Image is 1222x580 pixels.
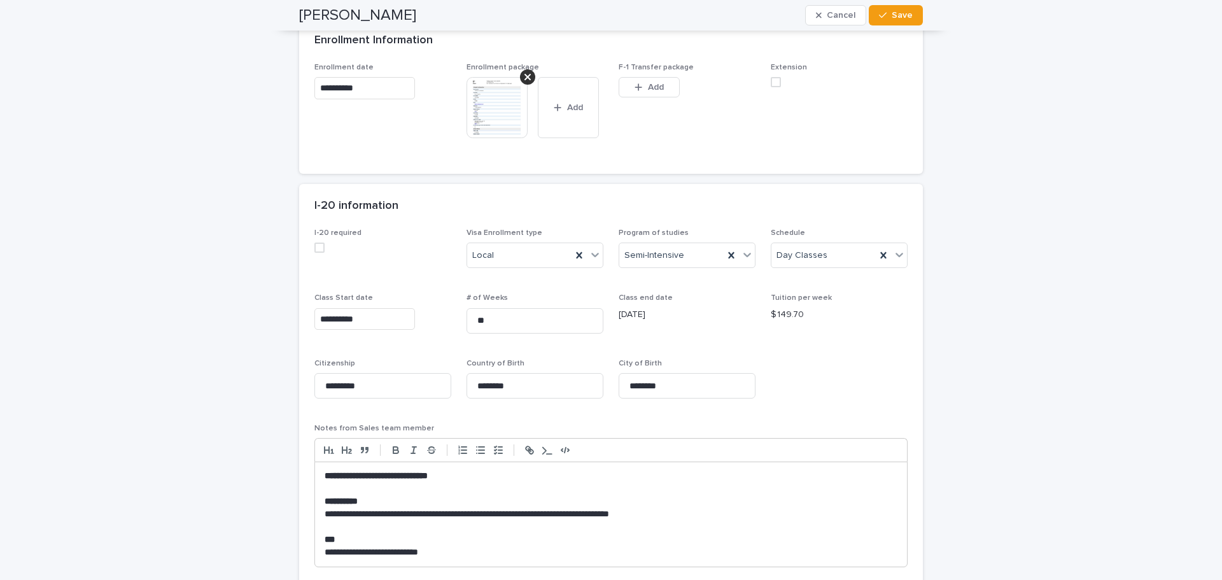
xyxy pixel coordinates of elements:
[892,11,913,20] span: Save
[869,5,923,25] button: Save
[619,229,689,237] span: Program of studies
[771,64,807,71] span: Extension
[467,64,539,71] span: Enrollment package
[805,5,866,25] button: Cancel
[467,360,524,367] span: Country of Birth
[771,308,908,322] p: $ 149.70
[619,64,694,71] span: F-1 Transfer package
[776,249,827,262] span: Day Classes
[314,360,355,367] span: Citizenship
[619,294,673,302] span: Class end date
[827,11,855,20] span: Cancel
[771,294,832,302] span: Tuition per week
[624,249,684,262] span: Semi-Intensive
[314,64,374,71] span: Enrollment date
[299,6,416,25] h2: [PERSON_NAME]
[619,360,662,367] span: City of Birth
[619,308,755,322] p: [DATE]
[314,34,433,48] h2: Enrollment Information
[467,229,542,237] span: Visa Enrollment type
[314,199,398,213] h2: I-20 information
[472,249,494,262] span: Local
[619,77,680,97] button: Add
[314,425,434,432] span: Notes from Sales team member
[314,294,373,302] span: Class Start date
[567,103,583,112] span: Add
[771,229,805,237] span: Schedule
[538,77,599,138] button: Add
[314,229,362,237] span: I-20 required
[467,294,508,302] span: # of Weeks
[648,83,664,92] span: Add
